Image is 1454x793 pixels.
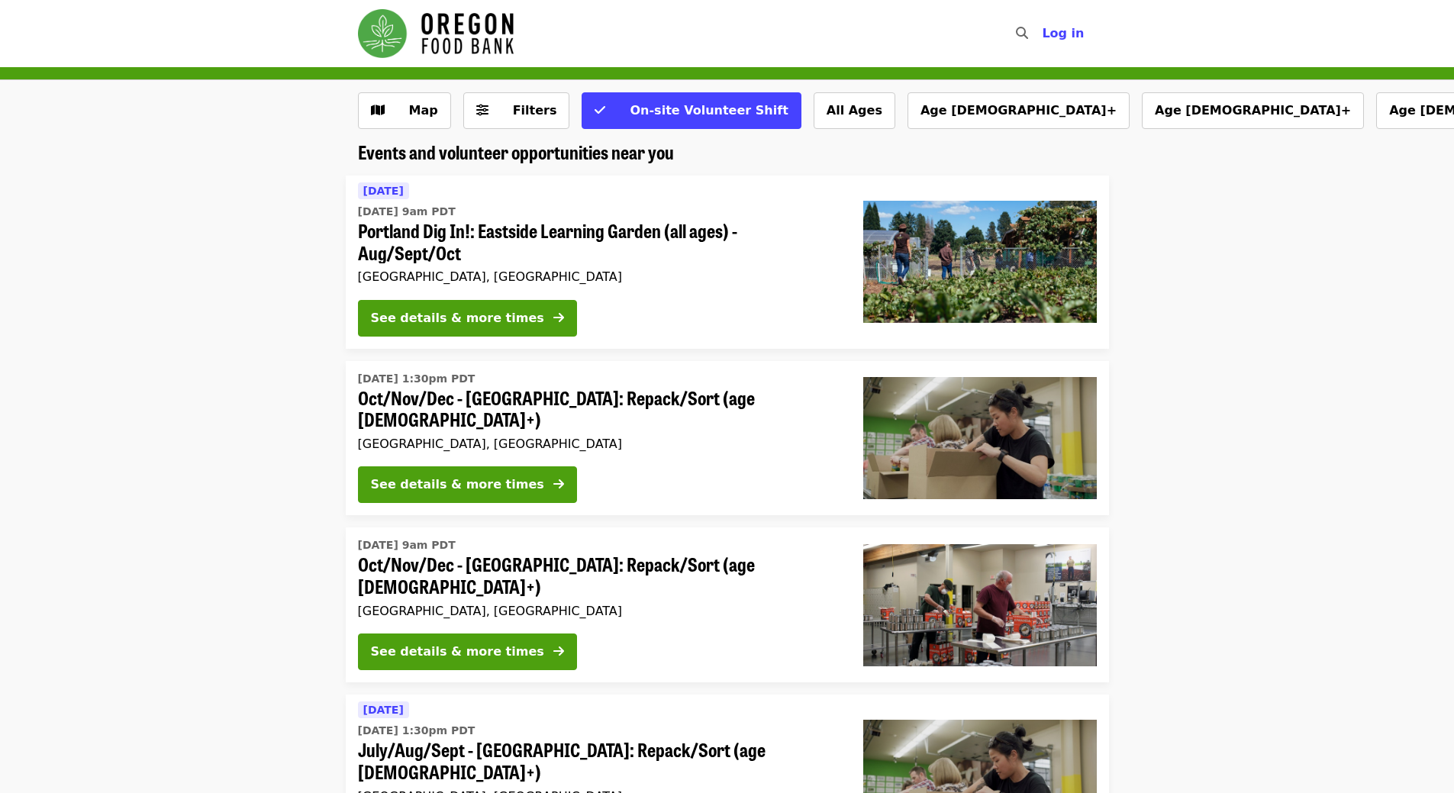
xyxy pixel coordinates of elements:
[582,92,801,129] button: On-site Volunteer Shift
[463,92,570,129] button: Filters (0 selected)
[1142,92,1364,129] button: Age [DEMOGRAPHIC_DATA]+
[346,176,1109,349] a: See details for "Portland Dig In!: Eastside Learning Garden (all ages) - Aug/Sept/Oct"
[358,204,456,220] time: [DATE] 9am PDT
[358,437,839,451] div: [GEOGRAPHIC_DATA], [GEOGRAPHIC_DATA]
[863,544,1097,666] img: Oct/Nov/Dec - Portland: Repack/Sort (age 16+) organized by Oregon Food Bank
[1030,18,1096,49] button: Log in
[358,553,839,598] span: Oct/Nov/Dec - [GEOGRAPHIC_DATA]: Repack/Sort (age [DEMOGRAPHIC_DATA]+)
[476,103,488,118] i: sliders-h icon
[358,604,839,618] div: [GEOGRAPHIC_DATA], [GEOGRAPHIC_DATA]
[358,723,476,739] time: [DATE] 1:30pm PDT
[346,361,1109,516] a: See details for "Oct/Nov/Dec - Portland: Repack/Sort (age 8+)"
[358,371,476,387] time: [DATE] 1:30pm PDT
[1037,15,1049,52] input: Search
[371,475,544,494] div: See details & more times
[595,103,605,118] i: check icon
[371,643,544,661] div: See details & more times
[358,739,839,783] span: July/Aug/Sept - [GEOGRAPHIC_DATA]: Repack/Sort (age [DEMOGRAPHIC_DATA]+)
[908,92,1130,129] button: Age [DEMOGRAPHIC_DATA]+
[358,466,577,503] button: See details & more times
[371,103,385,118] i: map icon
[513,103,557,118] span: Filters
[358,300,577,337] button: See details & more times
[358,269,839,284] div: [GEOGRAPHIC_DATA], [GEOGRAPHIC_DATA]
[1042,26,1084,40] span: Log in
[363,185,404,197] span: [DATE]
[863,377,1097,499] img: Oct/Nov/Dec - Portland: Repack/Sort (age 8+) organized by Oregon Food Bank
[358,633,577,670] button: See details & more times
[358,138,674,165] span: Events and volunteer opportunities near you
[358,387,839,431] span: Oct/Nov/Dec - [GEOGRAPHIC_DATA]: Repack/Sort (age [DEMOGRAPHIC_DATA]+)
[553,311,564,325] i: arrow-right icon
[363,704,404,716] span: [DATE]
[553,477,564,492] i: arrow-right icon
[814,92,895,129] button: All Ages
[358,9,514,58] img: Oregon Food Bank - Home
[371,309,544,327] div: See details & more times
[1016,26,1028,40] i: search icon
[409,103,438,118] span: Map
[358,92,451,129] button: Show map view
[358,537,456,553] time: [DATE] 9am PDT
[630,103,788,118] span: On-site Volunteer Shift
[553,644,564,659] i: arrow-right icon
[863,201,1097,323] img: Portland Dig In!: Eastside Learning Garden (all ages) - Aug/Sept/Oct organized by Oregon Food Bank
[346,527,1109,682] a: See details for "Oct/Nov/Dec - Portland: Repack/Sort (age 16+)"
[358,220,839,264] span: Portland Dig In!: Eastside Learning Garden (all ages) - Aug/Sept/Oct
